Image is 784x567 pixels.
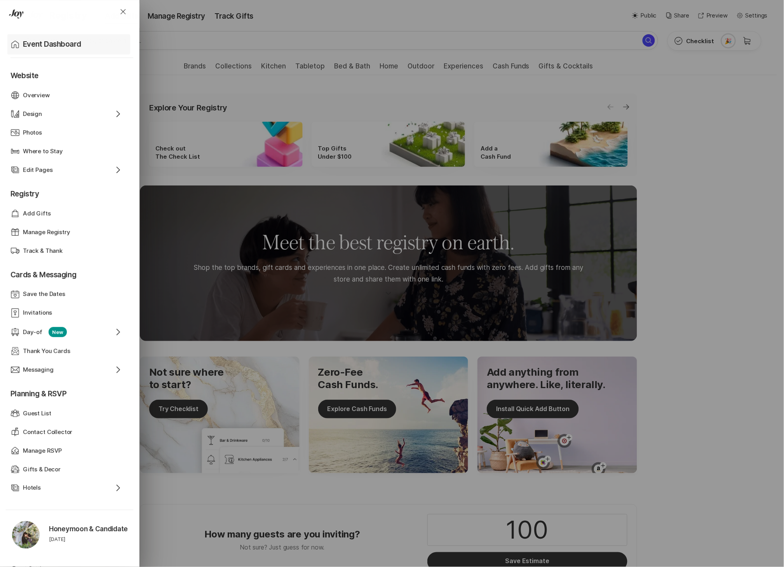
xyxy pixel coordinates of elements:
[10,260,125,285] p: Cards & Messaging
[10,123,125,142] a: Photos
[23,366,54,374] p: Messaging
[23,166,53,175] p: Edit Pages
[10,204,125,223] a: Add Gifts
[10,105,125,123] a: Design
[10,34,133,54] a: Event Dashboard
[10,223,125,241] a: Manage Registry
[10,342,125,360] a: Thank You Cards
[23,147,63,156] p: Where to Stay
[10,61,125,86] p: Website
[10,441,125,460] a: Manage RSVP
[23,39,81,50] p: Event Dashboard
[23,484,41,493] p: Hotels
[23,446,62,455] p: Manage RSVP
[23,110,42,119] p: Design
[49,327,67,337] p: New
[23,290,65,299] p: Save the Dates
[23,308,52,317] p: Invitations
[23,228,70,237] p: Manage Registry
[10,142,125,161] a: Where to Stay
[10,285,125,304] a: Save the Dates
[109,2,137,21] button: Close
[10,86,125,105] a: Overview
[49,525,128,534] p: Honeymoon & Candidate
[10,423,125,441] a: Contact Collector
[10,179,125,204] p: Registry
[23,428,72,437] p: Contact Collector
[23,328,42,337] p: Day-of
[10,404,125,423] a: Guest List
[23,209,51,218] p: Add Gifts
[10,241,125,260] a: Track & Thank
[23,247,63,255] p: Track & Thank
[49,536,128,543] p: [DATE]
[10,379,125,404] p: Planning & RSVP
[23,128,42,137] p: Photos
[10,304,125,322] a: Invitations
[23,347,70,356] p: Thank You Cards
[23,91,50,100] p: Overview
[10,460,125,479] a: Gifts & Decor
[23,465,61,474] p: Gifts & Decor
[23,409,51,418] p: Guest List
